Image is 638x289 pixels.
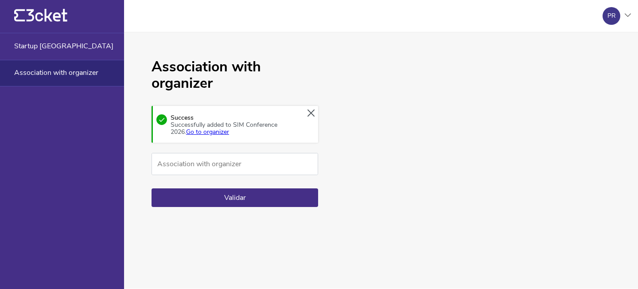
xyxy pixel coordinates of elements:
h1: Association with organizer [152,59,318,92]
a: Go to organizer [186,128,229,136]
div: PR [607,12,616,20]
a: {' '} [14,18,67,24]
g: {' '} [14,9,25,22]
div: Successfully added to SIM Conference 2026. [171,121,301,136]
span: Startup [GEOGRAPHIC_DATA] [14,42,113,50]
input: Association with organizer [152,153,318,175]
button: Validar [152,188,318,207]
div: Success [167,114,301,136]
span: Association with organizer [14,69,98,77]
